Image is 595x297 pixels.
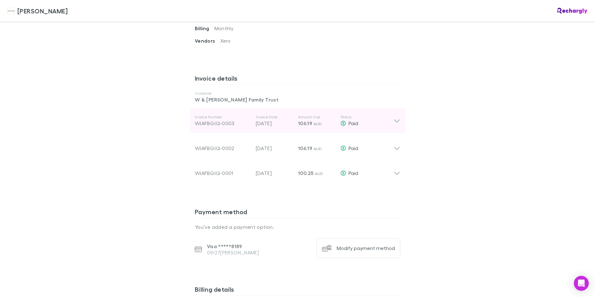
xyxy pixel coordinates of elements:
p: W & [PERSON_NAME] Family Trust [195,96,400,103]
h3: Payment method [195,208,400,218]
span: Paid [349,170,358,176]
p: [DATE] [256,144,293,152]
div: WJAFBGJQ-0001 [195,169,251,177]
span: 106.19 [298,120,312,126]
h3: Invoice details [195,74,400,84]
span: Billing [195,25,214,31]
p: Amount Due [298,115,335,120]
img: Hales Douglass's Logo [7,7,15,15]
span: AUD [314,146,322,151]
div: Open Intercom Messenger [574,276,589,291]
p: Status [340,115,394,120]
div: Modify payment method [337,245,395,251]
div: WJAFBGJQ-0003 [195,120,251,127]
span: Monthly [214,25,234,31]
span: AUD [314,121,322,126]
p: Invoice Date [256,115,293,120]
p: [DATE] [256,120,293,127]
div: WJAFBGJQ-0002 [195,144,251,152]
span: Vendors [195,38,220,44]
span: AUD [315,171,323,176]
p: You’ve added a payment option. [195,223,400,231]
img: Modify payment method's Logo [322,243,332,253]
img: Rechargly Logo [557,8,588,14]
h3: Billing details [195,285,400,295]
p: 09/27 [PERSON_NAME] [207,249,259,256]
p: [DATE] [256,169,293,177]
span: 100.25 [298,170,313,176]
button: Modify payment method [316,238,400,258]
span: [PERSON_NAME] [17,6,68,16]
p: Invoice Number [195,115,251,120]
span: Paid [349,145,358,151]
div: Invoice NumberWJAFBGJQ-0003Invoice Date[DATE]Amount Due106.19 AUDStatusPaid [190,108,405,133]
div: WJAFBGJQ-0001[DATE]100.25 AUDPaid [190,158,405,183]
span: 106.19 [298,145,312,151]
p: Customer [195,91,400,96]
span: Xero [220,38,231,44]
div: WJAFBGJQ-0002[DATE]106.19 AUDPaid [190,133,405,158]
span: Paid [349,120,358,126]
